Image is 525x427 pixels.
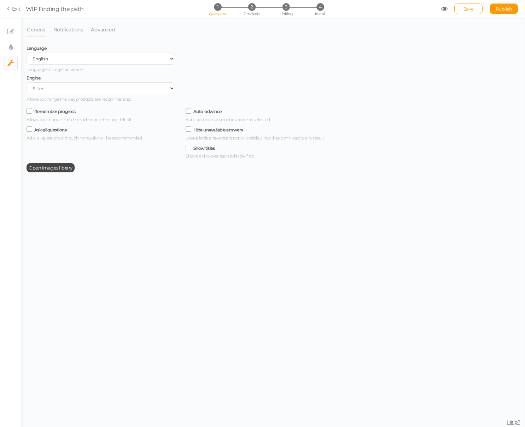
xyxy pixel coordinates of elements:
span: Auto-advances when the answer is selected. [186,117,270,122]
li: 3 Linking [269,3,302,11]
label: Remember progress [34,109,76,114]
span: Shows a title over each editable field. [186,153,255,159]
span: Allows to continue from the slide where the user left off. [27,117,132,122]
span: 2 [248,3,256,11]
span: Allows to change the way products are recommended. [27,96,132,102]
span: Install [315,11,325,16]
label: Ask all questions [34,127,67,132]
span: Questions [209,11,227,16]
span: Open images library [29,165,72,171]
label: Auto-advance [193,109,222,114]
span: Engine [27,75,40,81]
span: Help? [507,419,520,425]
li: 4 Install [304,3,337,11]
li: 1 Questions [201,3,234,11]
a: General [27,23,46,36]
label: Hide unavailable answers [193,127,243,132]
div: WIP Finding the path [26,5,84,13]
span: Linking [280,11,292,16]
a: Notifications [53,23,84,36]
a: Advanced [91,23,116,36]
span: Language [27,46,46,51]
span: 4 [316,3,324,11]
div: Save [454,4,483,14]
span: Unavailable answers are non-clickable, since they don’t lead to any result. [186,135,325,141]
span: 3 [282,3,290,11]
span: 1 [214,3,221,11]
a: Exit [7,5,21,12]
li: 2 Products [235,3,268,11]
span: Asks all questions although no results will be recommended. [27,135,142,141]
span: Publish [496,6,512,12]
span: Language of target audience. [27,67,83,72]
span: Products [244,11,260,16]
label: Show titles [193,146,215,151]
span: Save [463,6,474,12]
